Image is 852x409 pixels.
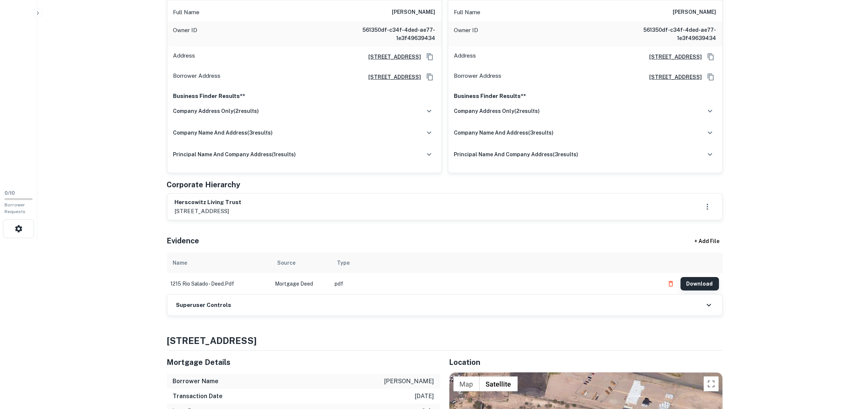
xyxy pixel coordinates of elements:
[173,107,259,115] h6: company address only ( 2 results)
[454,129,554,137] h6: company name and address ( 3 results)
[272,252,331,273] th: Source
[363,53,421,61] a: [STREET_ADDRESS]
[331,273,660,294] td: pdf
[681,234,733,248] div: + Add File
[4,190,15,196] span: 0 / 10
[415,392,434,401] p: [DATE]
[454,51,476,62] p: Address
[705,71,716,83] button: Copy Address
[644,53,702,61] a: [STREET_ADDRESS]
[272,273,331,294] td: Mortgage Deed
[173,377,219,386] h6: Borrower Name
[175,207,242,216] p: [STREET_ADDRESS]
[173,392,223,401] h6: Transaction Date
[167,252,272,273] th: Name
[173,51,195,62] p: Address
[480,376,518,391] button: Show satellite imagery
[167,334,723,347] h4: [STREET_ADDRESS]
[363,73,421,81] a: [STREET_ADDRESS]
[454,26,478,42] p: Owner ID
[644,73,702,81] a: [STREET_ADDRESS]
[454,92,716,101] p: Business Finder Results**
[449,357,723,368] h5: Location
[337,258,350,267] div: Type
[4,202,25,214] span: Borrower Requests
[681,277,719,290] button: Download
[173,71,221,83] p: Borrower Address
[278,258,296,267] div: Source
[454,8,481,17] p: Full Name
[454,150,579,159] h6: principal name and company address ( 3 results)
[673,8,716,17] h6: [PERSON_NAME]
[173,150,296,159] h6: principal name and company address ( 1 results)
[346,26,436,42] h6: 561350df-c34f-4ded-ae77-1e3f49639434
[453,376,480,391] button: Show street map
[454,107,540,115] h6: company address only ( 2 results)
[173,92,436,101] p: Business Finder Results**
[424,71,436,83] button: Copy Address
[167,273,272,294] td: 1215 rio salado - deed.pdf
[167,252,723,294] div: scrollable content
[664,278,678,290] button: Delete file
[424,51,436,62] button: Copy Address
[167,357,440,368] h5: Mortgage Details
[167,235,199,246] h5: Evidence
[173,26,198,42] p: Owner ID
[384,377,434,386] p: [PERSON_NAME]
[175,198,242,207] h6: herscowitz living trust
[704,376,719,391] button: Toggle fullscreen view
[815,349,852,385] iframe: Chat Widget
[705,51,716,62] button: Copy Address
[454,71,502,83] p: Borrower Address
[173,129,273,137] h6: company name and address ( 3 results)
[331,252,660,273] th: Type
[167,179,241,190] h5: Corporate Hierarchy
[392,8,436,17] h6: [PERSON_NAME]
[173,258,188,267] div: Name
[173,8,200,17] p: Full Name
[627,26,716,42] h6: 561350df-c34f-4ded-ae77-1e3f49639434
[176,301,232,310] h6: Superuser Controls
